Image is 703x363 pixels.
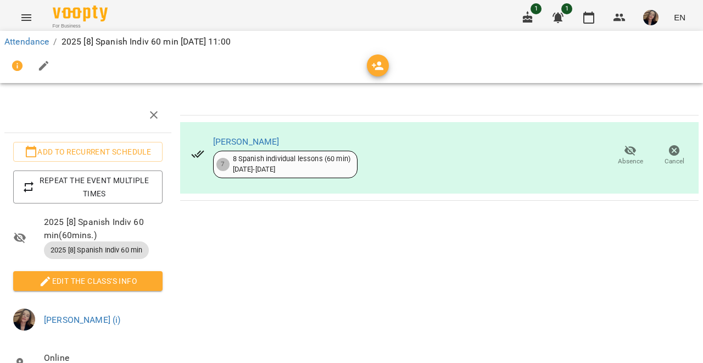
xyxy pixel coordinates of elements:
a: Attendance [4,36,49,47]
span: Cancel [665,157,684,166]
a: [PERSON_NAME] [213,136,280,147]
li: / [53,35,57,48]
div: 8 Spanish individual lessons (60 min) [DATE] - [DATE] [233,154,350,174]
div: 7 [216,158,230,171]
button: EN [669,7,690,28]
span: 1 [561,3,572,14]
img: Voopty Logo [53,5,108,21]
span: Repeat the event multiple times [22,174,154,200]
span: Edit the class's Info [22,274,154,288]
span: For Business [53,23,108,30]
nav: breadcrumb [4,35,699,48]
button: Edit the class's Info [13,271,163,291]
span: EN [674,12,685,23]
span: 2025 [8] Spanish Indiv 60 min ( 60 mins. ) [44,216,163,241]
button: Add to recurrent schedule [13,142,163,162]
button: Repeat the event multiple times [13,170,163,204]
p: 2025 [8] Spanish Indiv 60 min [DATE] 11:00 [62,35,231,48]
span: 1 [531,3,542,14]
img: 8f47c4fb47dca3af39e09fc286247f79.jpg [13,309,35,331]
span: 2025 [8] Spanish Indiv 60 min [44,245,149,255]
span: Add to recurrent schedule [22,145,154,158]
a: [PERSON_NAME] (і) [44,315,121,325]
span: Absence [618,157,643,166]
img: 8f47c4fb47dca3af39e09fc286247f79.jpg [643,10,659,25]
button: Menu [13,4,40,31]
button: Cancel [652,140,696,171]
button: Absence [609,140,652,171]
